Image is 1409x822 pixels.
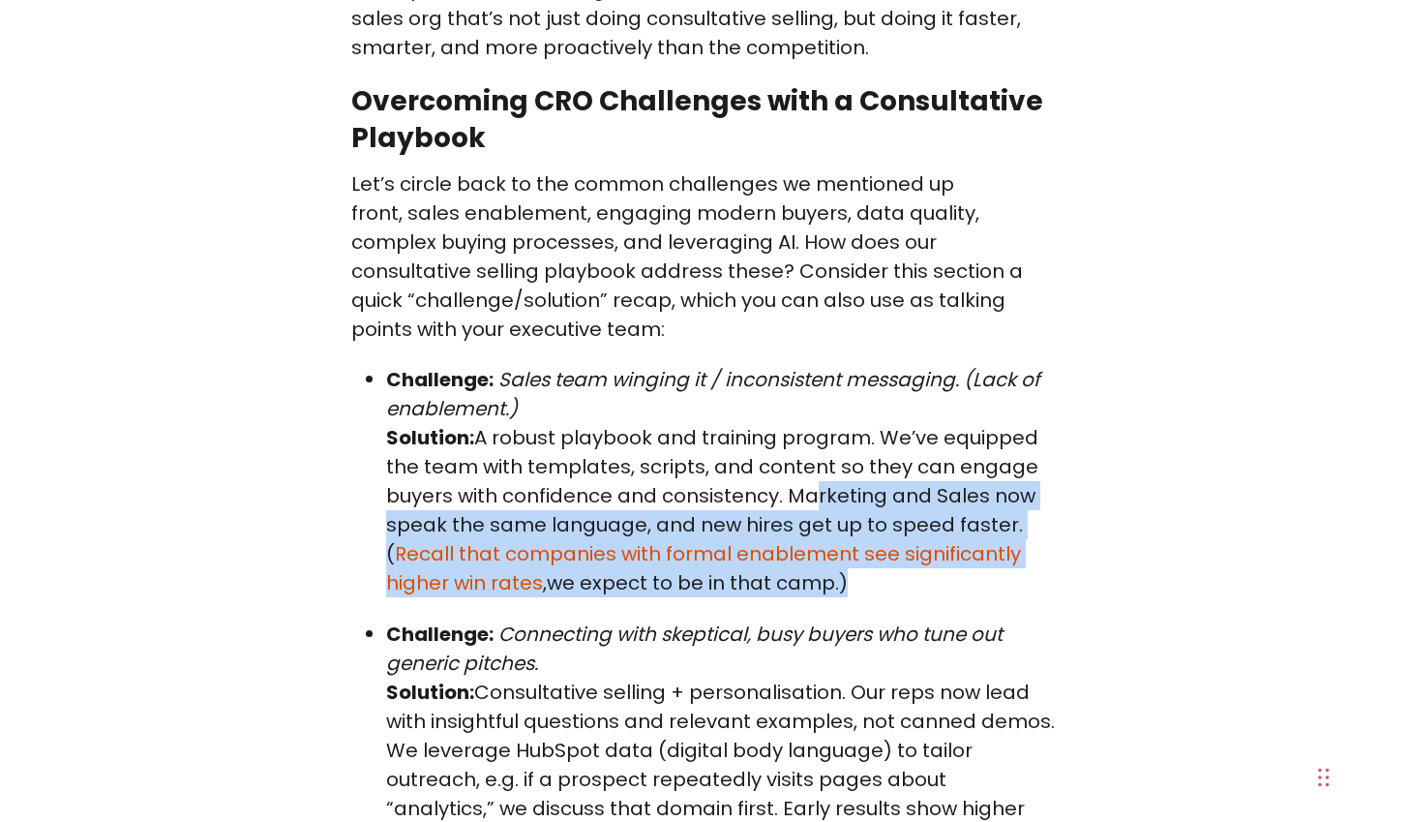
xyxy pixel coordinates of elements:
[386,621,494,648] strong: Challenge:
[386,365,1058,597] p: A robust playbook and training program. We’ve equipped the team with templates, scripts, and cont...
[1318,748,1330,807] div: Drag
[386,621,1003,677] em: Connecting with skeptical, busy buyers who tune out generic pitches.
[386,540,1021,596] a: Recall that companies with formal enablement see significantly higher win rates
[386,366,494,393] strong: Challenge:
[351,169,1058,344] p: Let’s circle back to the common challenges we mentioned up front, sales enablement, engaging mode...
[386,424,474,451] strong: Solution:
[975,580,1409,822] iframe: Chat Widget
[543,569,547,596] span: ,
[351,83,1058,157] h2: Overcoming CRO Challenges with a Consultative Playbook
[386,679,474,706] strong: Solution:
[386,366,1040,422] em: Sales team winging it / inconsistent messaging. (Lack of enablement.)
